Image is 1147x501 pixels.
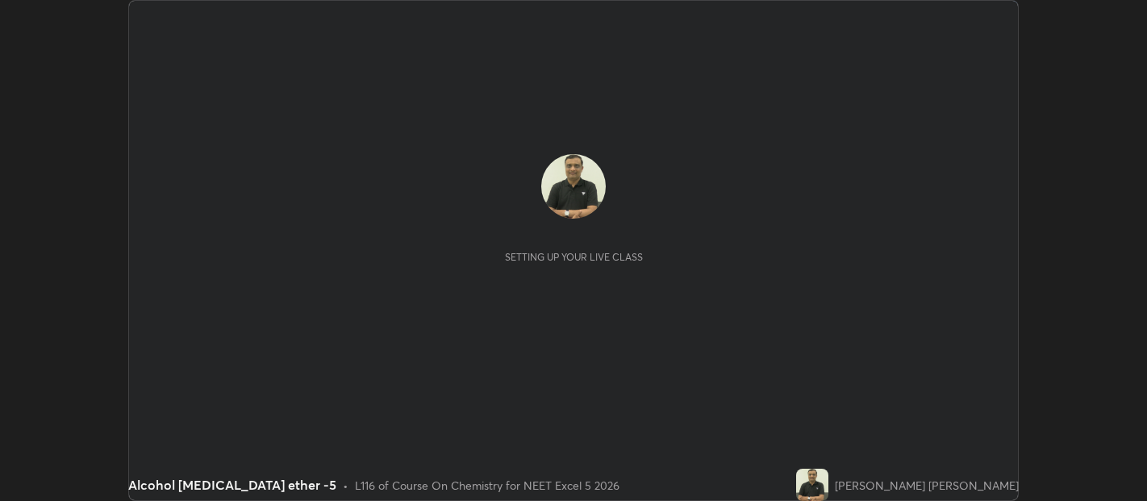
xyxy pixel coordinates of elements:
img: c1bf5c605d094494930ac0d8144797cf.jpg [796,469,828,501]
div: [PERSON_NAME] [PERSON_NAME] [835,477,1019,494]
div: Alcohol [MEDICAL_DATA] ether -5 [128,475,336,495]
div: L116 of Course On Chemistry for NEET Excel 5 2026 [355,477,619,494]
div: • [343,477,348,494]
div: Setting up your live class [505,251,643,263]
img: c1bf5c605d094494930ac0d8144797cf.jpg [541,154,606,219]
